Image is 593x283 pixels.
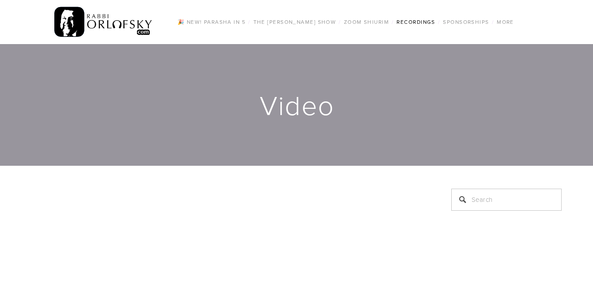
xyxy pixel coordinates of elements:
[438,18,440,26] span: /
[492,18,494,26] span: /
[248,18,250,26] span: /
[54,5,153,39] img: RabbiOrlofsky.com
[175,16,248,28] a: 🎉 NEW! Parasha in 5
[341,16,392,28] a: Zoom Shiurim
[32,91,563,119] h1: Video
[394,16,438,28] a: Recordings
[339,18,341,26] span: /
[451,189,562,211] input: Search
[392,18,394,26] span: /
[494,16,517,28] a: More
[251,16,339,28] a: The [PERSON_NAME] Show
[440,16,491,28] a: Sponsorships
